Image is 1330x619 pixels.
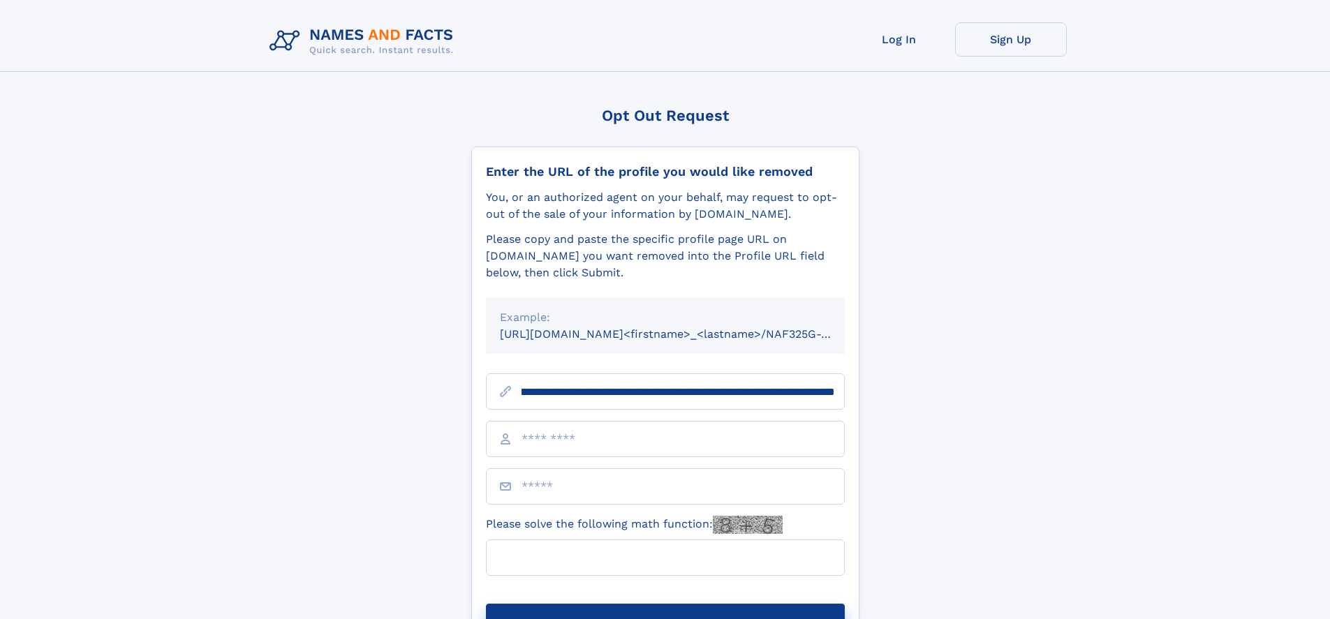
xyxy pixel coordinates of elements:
[500,327,871,341] small: [URL][DOMAIN_NAME]<firstname>_<lastname>/NAF325G-xxxxxxxx
[486,516,783,534] label: Please solve the following math function:
[486,164,845,179] div: Enter the URL of the profile you would like removed
[500,309,831,326] div: Example:
[486,231,845,281] div: Please copy and paste the specific profile page URL on [DOMAIN_NAME] you want removed into the Pr...
[471,107,859,124] div: Opt Out Request
[955,22,1067,57] a: Sign Up
[486,189,845,223] div: You, or an authorized agent on your behalf, may request to opt-out of the sale of your informatio...
[843,22,955,57] a: Log In
[264,22,465,60] img: Logo Names and Facts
